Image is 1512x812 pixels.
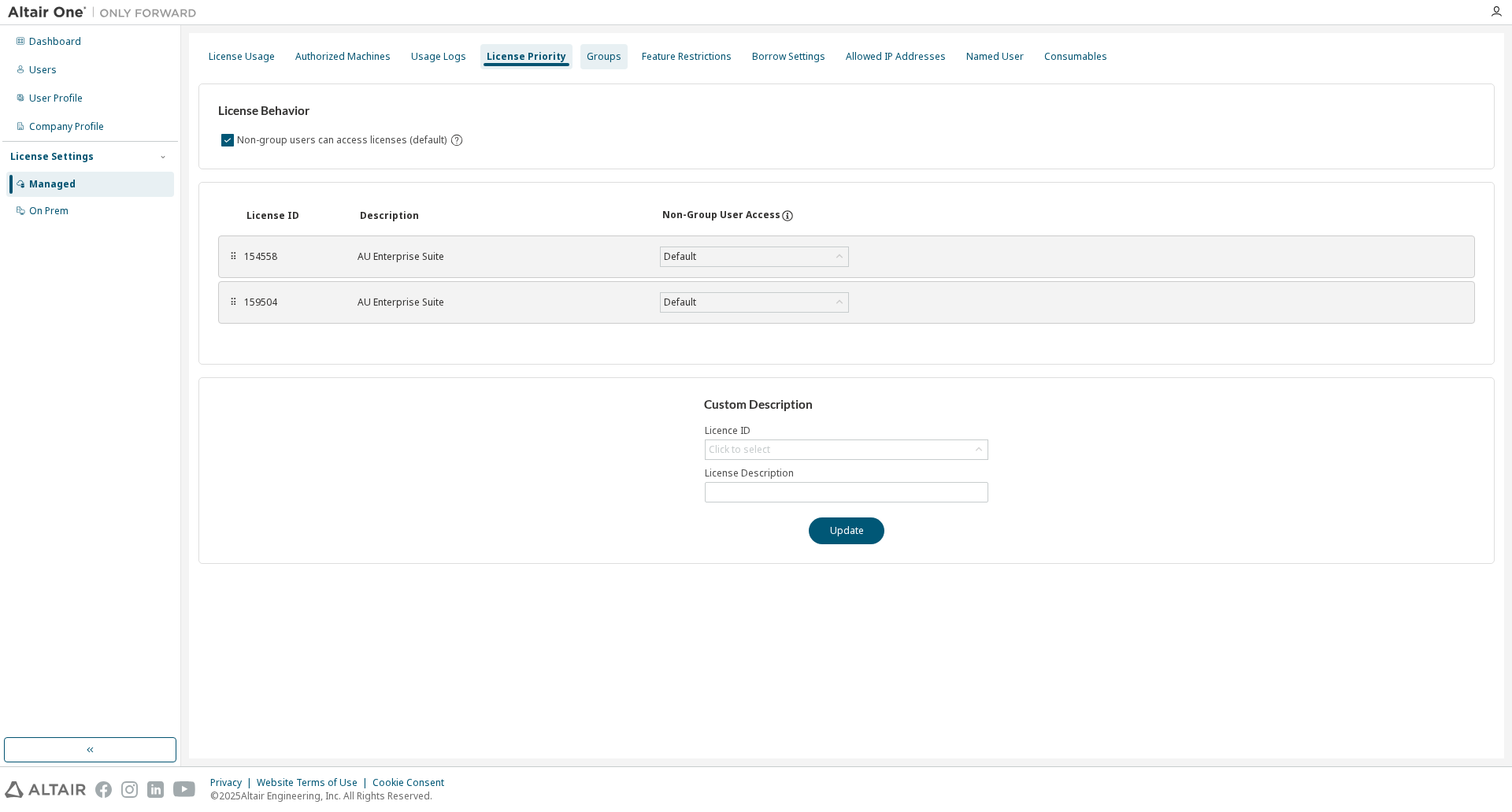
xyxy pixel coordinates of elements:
div: Consumables [1044,50,1107,63]
div: User Profile [29,92,83,105]
label: License Description [705,467,988,480]
div: Usage Logs [411,50,466,63]
div: Groups [587,50,621,63]
div: Named User [966,50,1024,63]
h3: Custom Description [704,397,990,413]
div: ⠿ [228,250,238,263]
div: Description [360,209,643,222]
div: Cookie Consent [372,777,454,789]
div: Default [661,294,699,311]
div: License Usage [209,50,275,63]
img: instagram.svg [121,781,138,798]
div: AU Enterprise Suite [358,250,641,263]
div: Default [661,248,699,265]
div: Company Profile [29,121,104,133]
div: Allowed IP Addresses [846,50,946,63]
div: 154558 [244,250,339,263]
div: Default [661,247,848,266]
img: Altair One [8,5,205,20]
img: linkedin.svg [147,781,164,798]
div: License ID [246,209,341,222]
img: facebook.svg [95,781,112,798]
div: Non-Group User Access [662,209,780,223]
div: Authorized Machines [295,50,391,63]
label: Licence ID [705,425,988,437]
svg: By default any user not assigned to any group can access any license. Turn this setting off to di... [450,133,464,147]
label: Non-group users can access licenses (default) [237,131,450,150]
div: Click to select [709,443,770,456]
div: Borrow Settings [752,50,825,63]
div: 159504 [244,296,339,309]
div: Click to select [706,440,988,459]
h3: License Behavior [218,103,461,119]
div: Default [661,293,848,312]
div: AU Enterprise Suite [358,296,641,309]
div: Users [29,64,57,76]
div: Managed [29,178,76,191]
button: Update [809,517,884,544]
img: youtube.svg [173,781,196,798]
div: Privacy [210,777,257,789]
div: License Settings [10,150,94,163]
div: Feature Restrictions [642,50,732,63]
div: Website Terms of Use [257,777,372,789]
p: © 2025 Altair Engineering, Inc. All Rights Reserved. [210,789,454,803]
div: Dashboard [29,35,81,48]
div: ⠿ [228,296,238,309]
div: License Priority [487,50,566,63]
div: On Prem [29,205,69,217]
img: altair_logo.svg [5,781,86,798]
